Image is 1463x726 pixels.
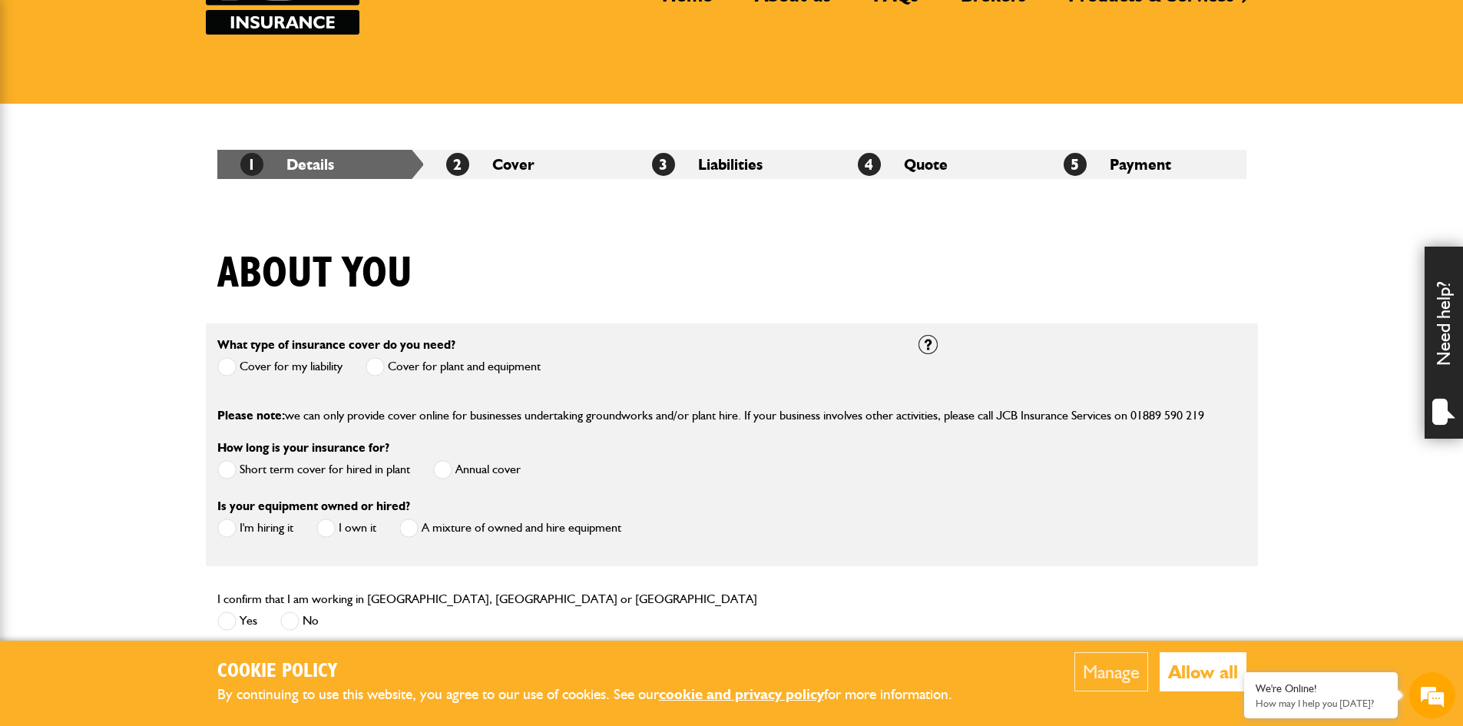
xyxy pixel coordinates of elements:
[423,150,629,179] li: Cover
[316,519,376,538] label: I own it
[217,248,412,300] h1: About you
[80,86,258,106] div: Chat with us now
[217,442,389,454] label: How long is your insurance for?
[217,519,293,538] label: I'm hiring it
[433,460,521,479] label: Annual cover
[1041,150,1246,179] li: Payment
[399,519,621,538] label: A mixture of owned and hire equipment
[1074,652,1148,691] button: Manage
[209,473,279,494] em: Start Chat
[835,150,1041,179] li: Quote
[366,357,541,376] label: Cover for plant and equipment
[217,683,978,707] p: By continuing to use this website, you agree to our use of cookies. See our for more information.
[240,153,263,176] span: 1
[217,150,423,179] li: Details
[26,85,65,107] img: d_20077148190_company_1631870298795_20077148190
[20,142,280,176] input: Enter your last name
[1256,698,1386,709] p: How may I help you today?
[217,406,1246,426] p: we can only provide cover online for businesses undertaking groundworks and/or plant hire. If you...
[252,8,289,45] div: Minimize live chat window
[217,593,757,605] label: I confirm that I am working in [GEOGRAPHIC_DATA], [GEOGRAPHIC_DATA] or [GEOGRAPHIC_DATA]
[652,153,675,176] span: 3
[1256,682,1386,695] div: We're Online!
[217,357,343,376] label: Cover for my liability
[446,153,469,176] span: 2
[217,460,410,479] label: Short term cover for hired in plant
[1160,652,1246,691] button: Allow all
[1064,153,1087,176] span: 5
[280,612,319,631] label: No
[20,187,280,221] input: Enter your email address
[20,278,280,460] textarea: Type your message and hit 'Enter'
[217,339,455,351] label: What type of insurance cover do you need?
[659,685,824,703] a: cookie and privacy policy
[217,500,410,512] label: Is your equipment owned or hired?
[1425,247,1463,439] div: Need help?
[217,612,257,631] label: Yes
[629,150,835,179] li: Liabilities
[20,233,280,267] input: Enter your phone number
[217,660,978,684] h2: Cookie Policy
[858,153,881,176] span: 4
[217,408,285,423] span: Please note:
